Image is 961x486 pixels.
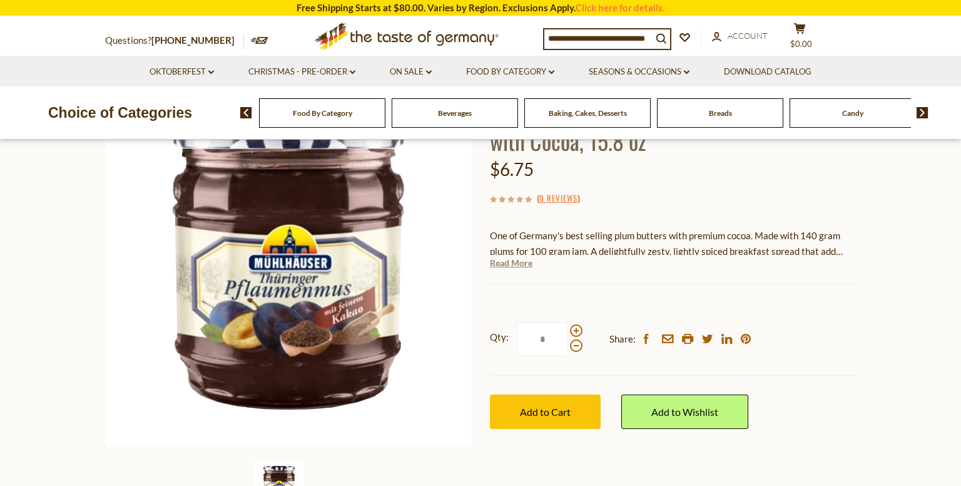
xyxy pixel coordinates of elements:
[240,107,252,118] img: previous arrow
[576,2,664,13] a: Click here for details.
[781,23,818,54] button: $0.00
[490,228,856,259] p: One of Germany's best selling plum butters with premium cocoa. Made with 140 gram plums for 100 g...
[151,34,235,46] a: [PHONE_NUMBER]
[293,108,352,118] a: Food By Category
[621,395,748,429] a: Add to Wishlist
[490,395,601,429] button: Add to Cart
[709,108,732,118] a: Breads
[724,65,811,79] a: Download Catalog
[105,33,244,49] p: Questions?
[248,65,355,79] a: Christmas - PRE-ORDER
[517,322,568,356] input: Qty:
[520,406,571,418] span: Add to Cart
[438,108,472,118] a: Beverages
[589,65,689,79] a: Seasons & Occasions
[537,192,580,204] span: ( )
[712,29,768,43] a: Account
[790,39,812,49] span: $0.00
[490,257,532,269] a: Read More
[490,329,509,345] strong: Qty:
[150,65,214,79] a: Oktoberfest
[539,192,577,205] a: 0 Reviews
[549,108,627,118] a: Baking, Cakes, Desserts
[105,80,471,447] img: Muhlhauser Plum Butter with Cocoa
[728,31,768,41] span: Account
[842,108,863,118] a: Candy
[609,331,636,347] span: Share:
[917,107,928,118] img: next arrow
[466,65,554,79] a: Food By Category
[390,65,432,79] a: On Sale
[490,158,534,180] span: $6.75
